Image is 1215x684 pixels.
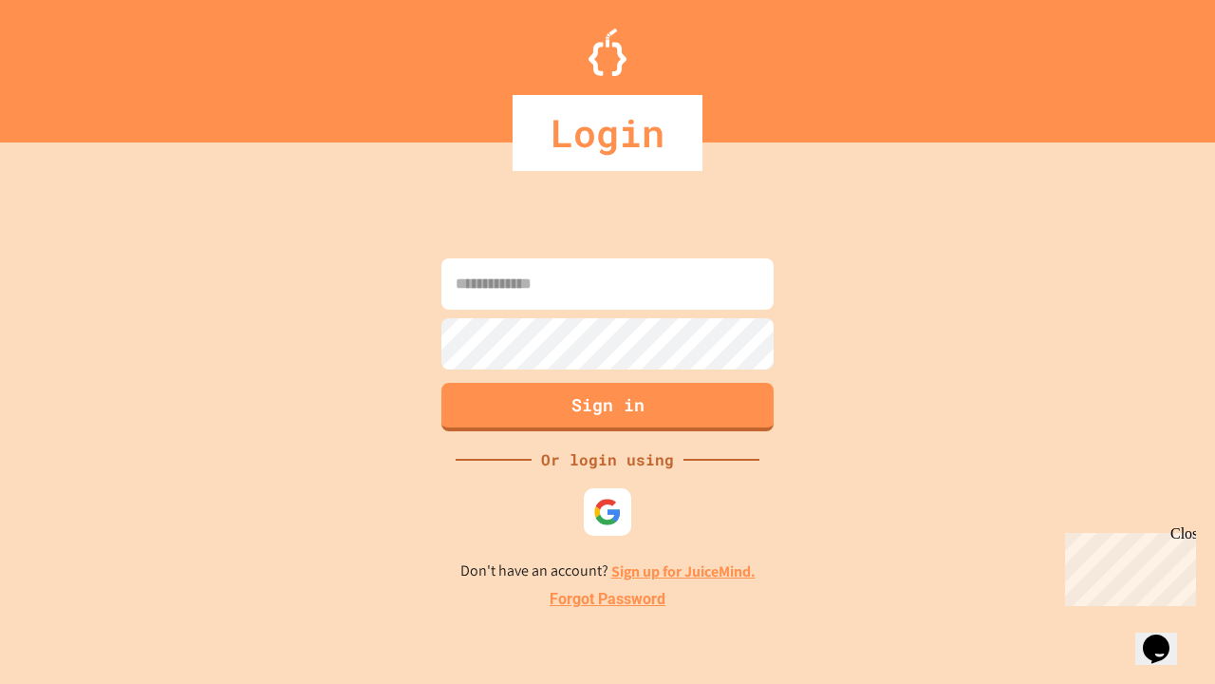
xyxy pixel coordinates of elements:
iframe: chat widget [1135,608,1196,665]
iframe: chat widget [1057,525,1196,606]
div: Chat with us now!Close [8,8,131,121]
p: Don't have an account? [460,560,756,583]
button: Sign in [441,383,774,431]
img: Logo.svg [589,28,626,76]
a: Forgot Password [550,588,665,611]
img: google-icon.svg [593,498,622,526]
div: Login [513,95,702,171]
a: Sign up for JuiceMind. [611,561,756,581]
div: Or login using [532,448,683,471]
